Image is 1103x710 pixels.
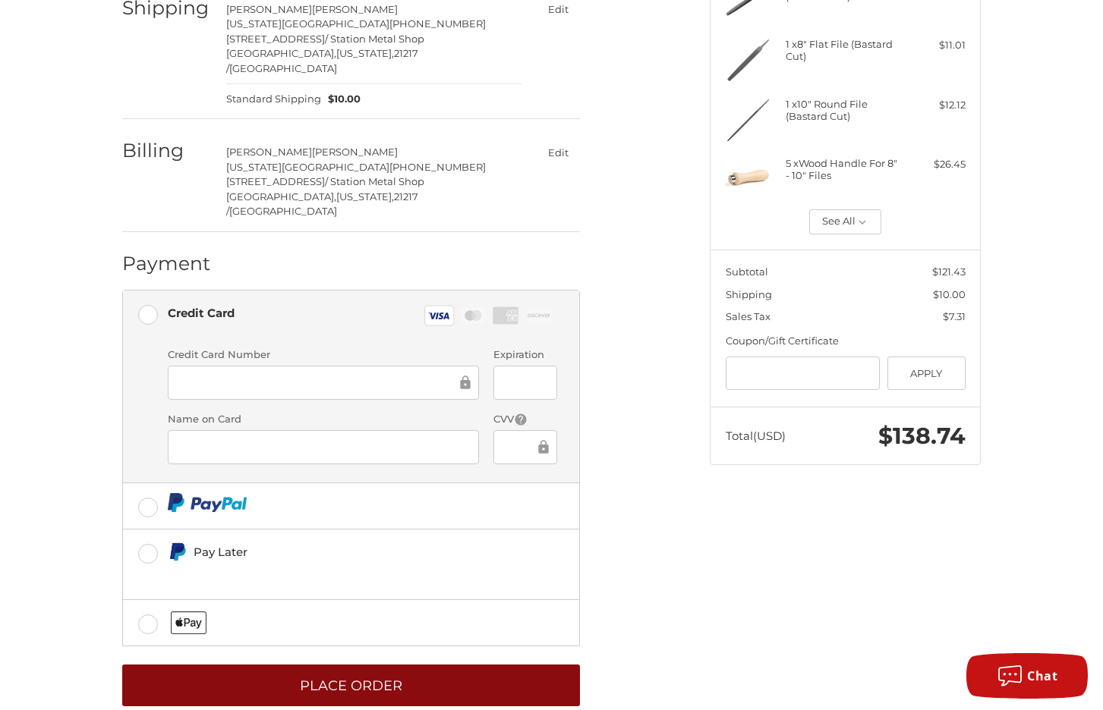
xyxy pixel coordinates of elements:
[786,98,902,123] h4: 1 x 10" Round File (Bastard Cut)
[493,347,556,363] label: Expiration
[887,357,966,391] button: Apply
[168,493,247,512] img: PayPal icon
[325,33,424,45] span: / Station Metal Shop
[226,161,389,173] span: [US_STATE][GEOGRAPHIC_DATA]
[906,38,966,53] div: $11.01
[226,33,325,45] span: [STREET_ADDRESS]
[809,209,881,235] button: See All
[178,374,457,391] iframe: Secure Credit Card Frame - Credit Card Number
[966,653,1088,699] button: Chat
[122,252,211,275] h2: Payment
[168,567,476,581] iframe: PayPal Message 1
[726,429,786,443] span: Total (USD)
[194,539,475,564] div: Pay Later
[325,175,424,187] span: / Station Metal Shop
[321,92,361,107] span: $10.00
[504,438,534,456] iframe: Secure Credit Card Frame - CVV
[389,17,486,30] span: [PHONE_NUMBER]
[726,310,771,322] span: Sales Tax
[943,310,966,322] span: $7.31
[168,412,479,427] label: Name on Card
[122,664,580,706] button: Place Order
[226,175,325,187] span: [STREET_ADDRESS]
[906,157,966,172] div: $26.45
[178,438,468,456] iframe: Secure Credit Card Frame - Cardholder Name
[726,288,772,300] span: Shipping
[726,334,966,349] div: Coupon/Gift Certificate
[933,288,966,300] span: $10.00
[312,146,398,158] span: [PERSON_NAME]
[389,161,486,173] span: [PHONE_NUMBER]
[878,422,966,450] span: $138.74
[504,374,546,391] iframe: Secure Credit Card Frame - Expiration Date
[122,139,211,162] h2: Billing
[168,347,479,363] label: Credit Card Number
[312,3,398,15] span: [PERSON_NAME]
[786,157,902,182] h4: 5 x Wood Handle For 8" - 10" Files
[171,611,206,634] img: Applepay icon
[726,265,768,278] span: Subtotal
[226,47,418,74] span: 21217 /
[168,542,187,561] img: Pay Later icon
[1027,668,1057,684] span: Chat
[336,190,394,203] span: [US_STATE],
[229,205,337,217] span: [GEOGRAPHIC_DATA]
[336,47,394,59] span: [US_STATE],
[536,141,580,163] button: Edit
[906,98,966,113] div: $12.12
[226,3,312,15] span: [PERSON_NAME]
[226,17,389,30] span: [US_STATE][GEOGRAPHIC_DATA]
[226,92,321,107] span: Standard Shipping
[226,190,336,203] span: [GEOGRAPHIC_DATA],
[726,357,881,391] input: Gift Certificate or Coupon Code
[168,300,235,325] div: Credit Card
[226,47,336,59] span: [GEOGRAPHIC_DATA],
[229,62,337,74] span: [GEOGRAPHIC_DATA]
[932,265,966,278] span: $121.43
[226,146,312,158] span: [PERSON_NAME]
[493,412,556,427] label: CVV
[786,38,902,63] h4: 1 x 8" Flat File (Bastard Cut)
